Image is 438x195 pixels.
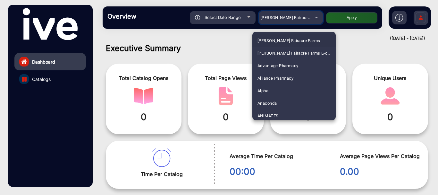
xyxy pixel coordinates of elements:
[257,47,331,59] span: [PERSON_NAME] Fairacre Farms E-commerce
[257,72,293,84] span: Alliance Pharmacy
[257,110,278,122] span: ANIMATES
[257,59,298,72] span: Advantage Pharmacy
[257,97,277,110] span: Anaconda
[257,34,320,47] span: [PERSON_NAME] Fairacre Farms
[257,84,268,97] span: Alpha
